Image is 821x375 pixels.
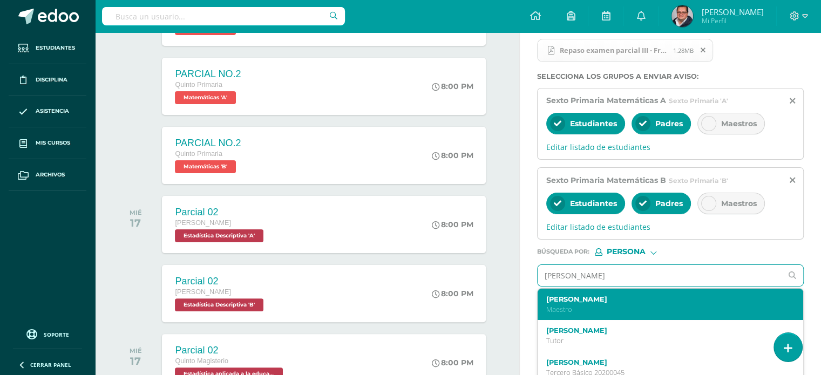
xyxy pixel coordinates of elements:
[671,5,693,27] img: fe380b2d4991993556c9ea662cc53567.png
[102,7,345,25] input: Busca un usuario...
[669,176,728,185] span: Sexto Primaria 'B'
[546,336,784,345] p: Tutor
[36,44,75,52] span: Estudiantes
[175,298,263,311] span: Estadística Descriptiva 'B'
[130,354,142,367] div: 17
[607,249,646,255] span: Persona
[570,199,617,208] span: Estudiantes
[175,81,222,88] span: Quinto Primaria
[655,119,683,128] span: Padres
[537,39,713,63] span: Repaso examen parcial III - Fracciones.pdf
[432,151,473,160] div: 8:00 PM
[701,16,763,25] span: Mi Perfil
[432,220,473,229] div: 8:00 PM
[36,107,69,115] span: Asistencia
[175,288,231,296] span: [PERSON_NAME]
[546,305,784,314] p: Maestro
[175,357,228,365] span: Quinto Magisterio
[432,81,473,91] div: 8:00 PM
[9,159,86,191] a: Archivos
[175,91,236,104] span: Matemáticas 'A'
[537,72,804,80] label: Selecciona los grupos a enviar aviso :
[537,249,589,255] span: Búsqueda por :
[9,32,86,64] a: Estudiantes
[175,276,266,287] div: Parcial 02
[694,44,713,56] span: Remover archivo
[175,229,263,242] span: Estadística Descriptiva 'A'
[130,347,142,354] div: MIÉ
[175,138,241,149] div: PARCIAL NO.2
[595,248,676,256] div: [object Object]
[546,358,784,366] label: [PERSON_NAME]
[546,326,784,335] label: [PERSON_NAME]
[721,119,757,128] span: Maestros
[175,160,236,173] span: Matemáticas 'B'
[570,119,617,128] span: Estudiantes
[175,207,266,218] div: Parcial 02
[175,345,286,356] div: Parcial 02
[44,331,69,338] span: Soporte
[9,64,86,96] a: Disciplina
[673,46,694,54] span: 1.28MB
[9,96,86,128] a: Asistencia
[669,97,728,105] span: Sexto Primaria 'A'
[538,265,782,286] input: Ej. Mario Galindo
[130,216,142,229] div: 17
[546,96,666,105] span: Sexto Primaria Matemáticas A
[30,361,71,369] span: Cerrar panel
[432,289,473,298] div: 8:00 PM
[655,199,683,208] span: Padres
[9,127,86,159] a: Mis cursos
[721,199,757,208] span: Maestros
[554,46,673,54] span: Repaso examen parcial III - Fracciones.pdf
[175,219,231,227] span: [PERSON_NAME]
[130,209,142,216] div: MIÉ
[175,69,241,80] div: PARCIAL NO.2
[701,6,763,17] span: [PERSON_NAME]
[36,139,70,147] span: Mis cursos
[432,358,473,367] div: 8:00 PM
[36,171,65,179] span: Archivos
[546,295,784,303] label: [PERSON_NAME]
[175,150,222,158] span: Quinto Primaria
[546,175,666,185] span: Sexto Primaria Matemáticas B
[13,326,82,341] a: Soporte
[546,222,795,232] span: Editar listado de estudiantes
[36,76,67,84] span: Disciplina
[546,142,795,152] span: Editar listado de estudiantes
